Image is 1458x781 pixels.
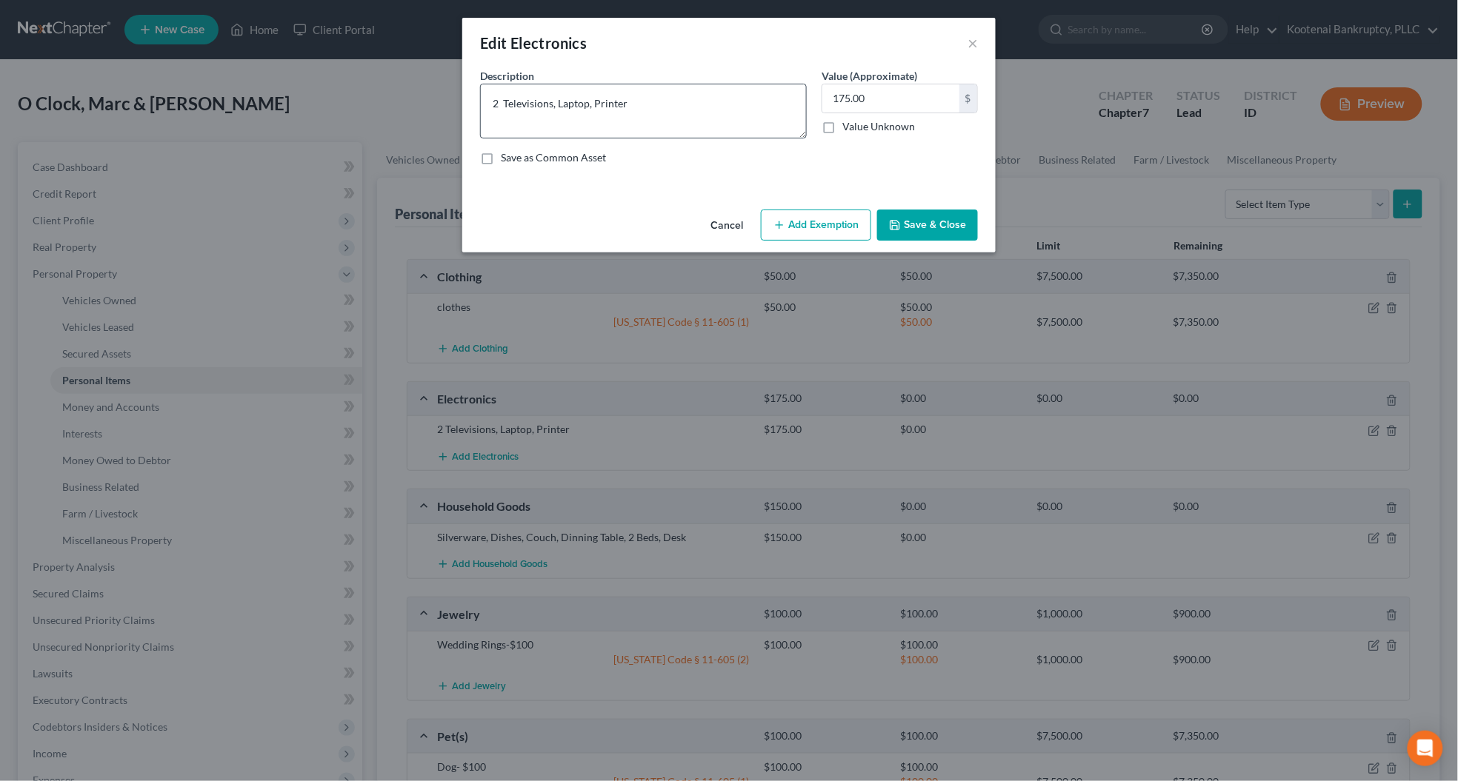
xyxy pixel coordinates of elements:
button: Cancel [699,211,755,241]
div: $ [959,84,977,113]
input: 0.00 [822,84,959,113]
label: Value Unknown [842,119,915,134]
label: Value (Approximate) [822,68,917,84]
label: Save as Common Asset [501,150,606,165]
div: Open Intercom Messenger [1408,731,1443,766]
div: Edit Electronics [480,33,587,53]
button: × [968,34,978,52]
span: Description [480,70,534,82]
button: Add Exemption [761,210,871,241]
button: Save & Close [877,210,978,241]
